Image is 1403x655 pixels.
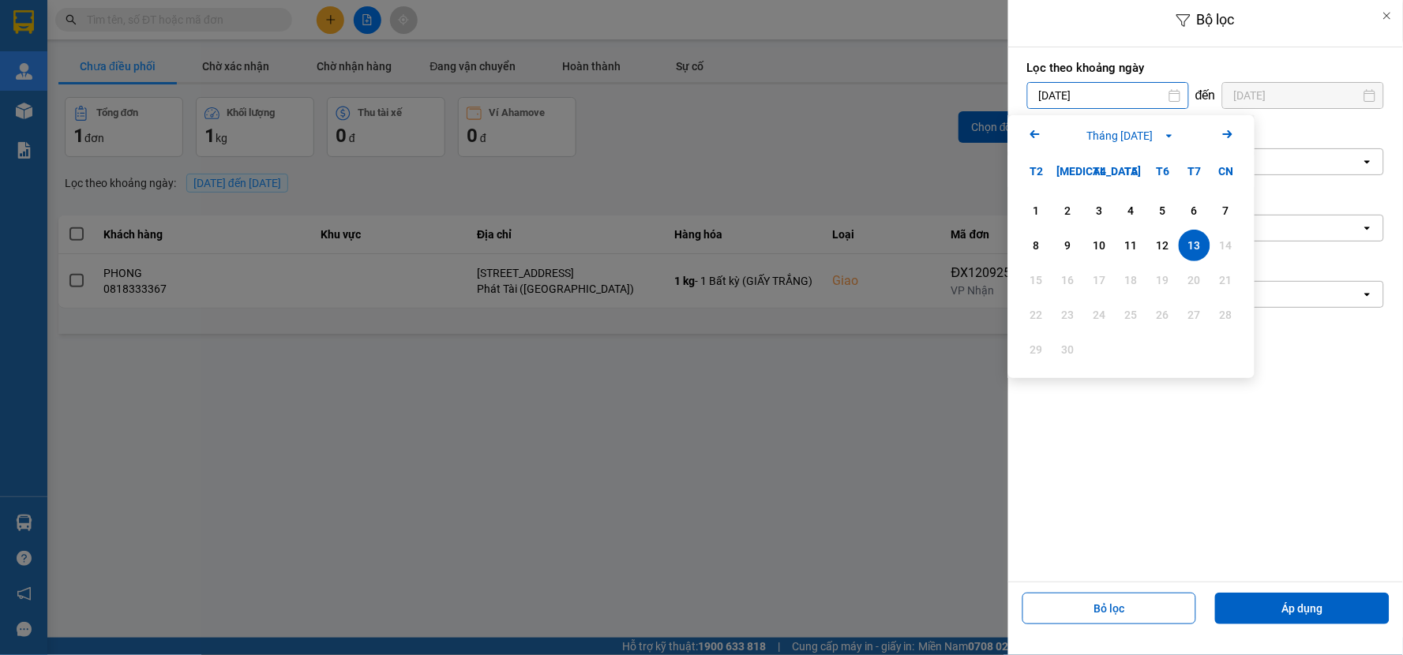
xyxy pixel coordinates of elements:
div: Choose Thứ Sáu, tháng 09 12 2025. It's available. [1147,230,1179,261]
div: 24 [1089,305,1111,324]
div: đến [1189,88,1222,103]
div: 23 [1057,305,1079,324]
div: 5 [1152,201,1174,220]
svg: Arrow Left [1026,125,1045,144]
button: Bỏ lọc [1022,593,1197,624]
div: 15 [1026,271,1048,290]
div: 3 [1089,201,1111,220]
div: 16 [1057,271,1079,290]
div: 21 [1215,271,1237,290]
div: T5 [1116,155,1147,187]
div: [MEDICAL_DATA] [1052,155,1084,187]
input: Select a date. [1028,83,1188,108]
button: Next month. [1218,125,1237,146]
div: 28 [1215,305,1237,324]
button: Áp dụng [1215,593,1390,624]
div: 26 [1152,305,1174,324]
div: T4 [1084,155,1116,187]
div: Not available. Thứ Tư, tháng 09 17 2025. [1084,264,1116,296]
div: 6 [1184,201,1206,220]
svg: open [1361,155,1374,168]
div: 17 [1089,271,1111,290]
div: Not available. Thứ Hai, tháng 09 22 2025. [1021,299,1052,331]
div: 13 [1184,236,1206,255]
div: Not available. Thứ Sáu, tháng 09 19 2025. [1147,264,1179,296]
div: Not available. Thứ Hai, tháng 09 29 2025. [1021,334,1052,365]
div: 8 [1026,236,1048,255]
div: 1 [1026,201,1048,220]
div: 4 [1120,201,1142,220]
div: Not available. Thứ Năm, tháng 09 18 2025. [1116,264,1147,296]
div: 27 [1184,305,1206,324]
div: Calendar. [1008,115,1255,378]
div: Not available. Thứ Ba, tháng 09 16 2025. [1052,264,1084,296]
div: 25 [1120,305,1142,324]
div: 22 [1026,305,1048,324]
div: Not available. Thứ Bảy, tháng 09 20 2025. [1179,264,1210,296]
div: 7 [1215,201,1237,220]
div: 20 [1184,271,1206,290]
div: T6 [1147,155,1179,187]
div: 19 [1152,271,1174,290]
div: Selected. Thứ Bảy, tháng 09 13 2025. It's available. [1179,230,1210,261]
div: Not available. Thứ Hai, tháng 09 15 2025. [1021,264,1052,296]
div: Choose Thứ Tư, tháng 09 3 2025. It's available. [1084,195,1116,226]
div: Choose Thứ Ba, tháng 09 9 2025. It's available. [1052,230,1084,261]
div: Choose Thứ Ba, tháng 09 2 2025. It's available. [1052,195,1084,226]
svg: open [1361,222,1374,234]
div: 9 [1057,236,1079,255]
svg: Arrow Right [1218,125,1237,144]
div: CN [1210,155,1242,187]
div: 18 [1120,271,1142,290]
svg: open [1361,288,1374,301]
div: 10 [1089,236,1111,255]
div: 12 [1152,236,1174,255]
div: Not available. Thứ Tư, tháng 09 24 2025. [1084,299,1116,331]
div: 30 [1057,340,1079,359]
div: 14 [1215,236,1237,255]
div: 11 [1120,236,1142,255]
div: Not available. Thứ Ba, tháng 09 30 2025. [1052,334,1084,365]
div: Not available. Thứ Sáu, tháng 09 26 2025. [1147,299,1179,331]
div: Choose Thứ Tư, tháng 09 10 2025. It's available. [1084,230,1116,261]
div: Choose Thứ Năm, tháng 09 11 2025. It's available. [1116,230,1147,261]
div: Not available. Chủ Nhật, tháng 09 28 2025. [1210,299,1242,331]
label: Lọc theo khoảng ngày [1027,60,1384,76]
div: Choose Thứ Hai, tháng 09 1 2025. It's available. [1021,195,1052,226]
div: Not available. Thứ Năm, tháng 09 25 2025. [1116,299,1147,331]
div: Not available. Chủ Nhật, tháng 09 21 2025. [1210,264,1242,296]
div: Not available. Chủ Nhật, tháng 09 14 2025. [1210,230,1242,261]
span: Bộ lọc [1197,11,1235,28]
div: 29 [1026,340,1048,359]
div: T2 [1021,155,1052,187]
div: Choose Thứ Bảy, tháng 09 6 2025. It's available. [1179,195,1210,226]
div: 2 [1057,201,1079,220]
div: Choose Chủ Nhật, tháng 09 7 2025. It's available. [1210,195,1242,226]
div: Not available. Thứ Bảy, tháng 09 27 2025. [1179,299,1210,331]
div: Choose Thứ Năm, tháng 09 4 2025. It's available. [1116,195,1147,226]
div: T7 [1179,155,1210,187]
div: Choose Thứ Hai, tháng 09 8 2025. It's available. [1021,230,1052,261]
input: Select a date. [1223,83,1383,108]
div: Choose Thứ Sáu, tháng 09 5 2025. It's available. [1147,195,1179,226]
div: Not available. Thứ Ba, tháng 09 23 2025. [1052,299,1084,331]
button: Previous month. [1026,125,1045,146]
button: Tháng [DATE] [1082,127,1180,144]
